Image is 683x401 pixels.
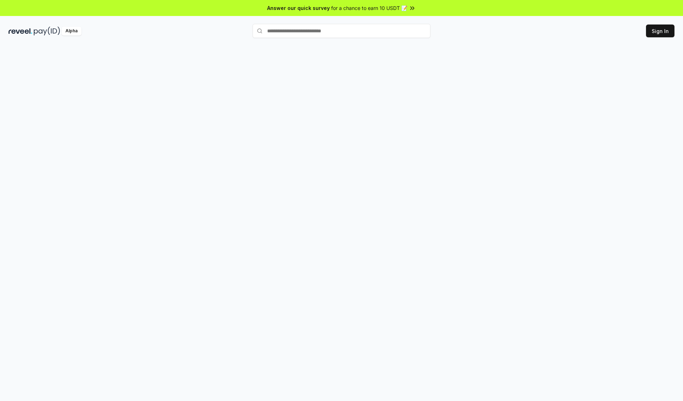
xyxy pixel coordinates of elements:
span: for a chance to earn 10 USDT 📝 [331,4,407,12]
div: Alpha [62,27,81,36]
button: Sign In [646,25,674,37]
img: pay_id [34,27,60,36]
span: Answer our quick survey [267,4,330,12]
img: reveel_dark [9,27,32,36]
